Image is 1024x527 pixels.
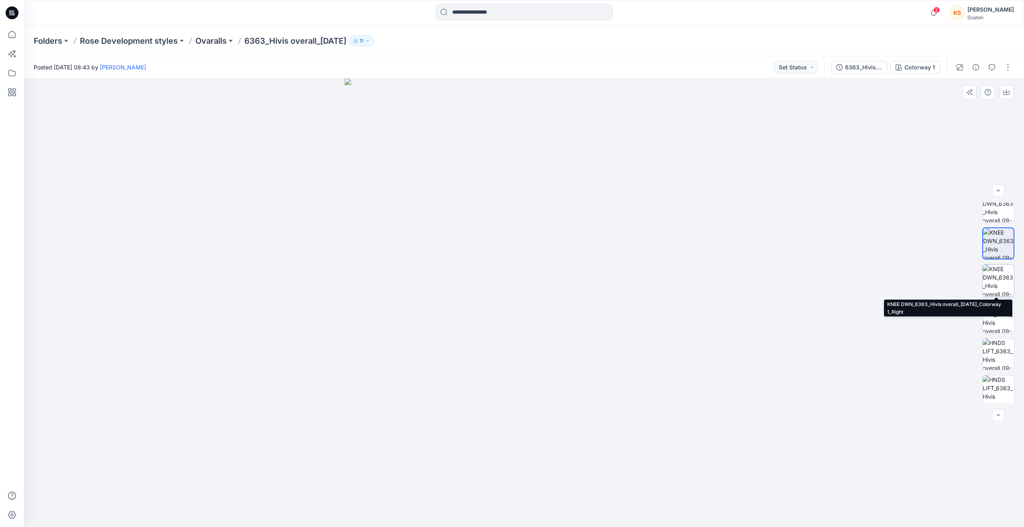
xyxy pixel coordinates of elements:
[349,35,374,47] button: 11
[967,14,1014,20] div: Guston
[983,228,1014,259] img: KNEE DWN_6363_Hivis overall_09-09-2025_Colorway 1_Left
[969,61,982,74] button: Details
[904,63,935,72] div: Colorway 1
[244,35,346,47] p: 6363_Hivis overall_[DATE]
[933,7,940,13] span: 2
[195,35,227,47] a: Ovaralls
[983,265,1014,296] img: KNEE DWN_6363_Hivis overall_09-09-2025_Colorway 1_Right
[890,61,940,74] button: Colorway 1
[983,302,1014,333] img: HNDS LIFT_6363_Hivis overall_09-09-2025_Colorway 1_Front
[80,35,178,47] a: Rose Development styles
[967,5,1014,14] div: [PERSON_NAME]
[983,375,1014,407] img: HNDS LIFT_6363_Hivis overall_09-09-2025_Colorway 1_Left
[360,36,364,45] p: 11
[845,63,882,72] div: 6363_Hivis overall_[DATE]
[34,35,62,47] a: Folders
[345,79,703,527] img: eyJhbGciOiJIUzI1NiIsImtpZCI6IjAiLCJzbHQiOiJzZXMiLCJ0eXAiOiJKV1QifQ.eyJkYXRhIjp7InR5cGUiOiJzdG9yYW...
[983,191,1014,222] img: KNEE DWN_6363_Hivis overall_09-09-2025_Colorway 1_Back
[100,64,146,71] a: [PERSON_NAME]
[831,61,887,74] button: 6363_Hivis overall_[DATE]
[950,6,964,20] div: KS
[34,63,146,71] span: Posted [DATE] 08:43 by
[983,338,1014,370] img: HNDS LIFT_6363_Hivis overall_09-09-2025_Colorway 1_Back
